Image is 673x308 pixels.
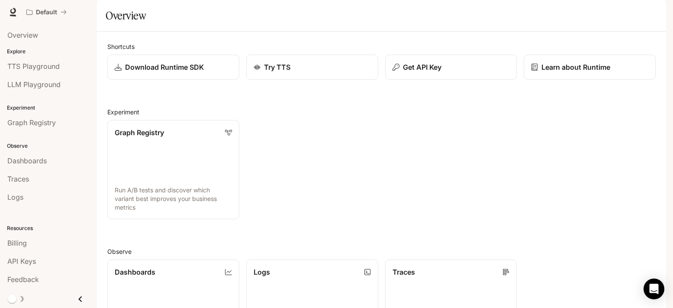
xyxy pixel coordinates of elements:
[107,247,656,256] h2: Observe
[106,7,146,24] h1: Overview
[541,62,610,72] p: Learn about Runtime
[107,107,656,117] h2: Experiment
[115,127,164,138] p: Graph Registry
[246,55,378,80] a: Try TTS
[254,267,270,277] p: Logs
[107,42,656,51] h2: Shortcuts
[115,186,232,212] p: Run A/B tests and discover which variant best improves your business metrics
[524,55,656,80] a: Learn about Runtime
[36,9,57,16] p: Default
[107,120,239,219] a: Graph RegistryRun A/B tests and discover which variant best improves your business metrics
[385,55,517,80] button: Get API Key
[264,62,290,72] p: Try TTS
[23,3,71,21] button: All workspaces
[393,267,415,277] p: Traces
[644,279,664,299] div: Open Intercom Messenger
[115,267,155,277] p: Dashboards
[403,62,441,72] p: Get API Key
[107,55,239,80] a: Download Runtime SDK
[125,62,204,72] p: Download Runtime SDK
